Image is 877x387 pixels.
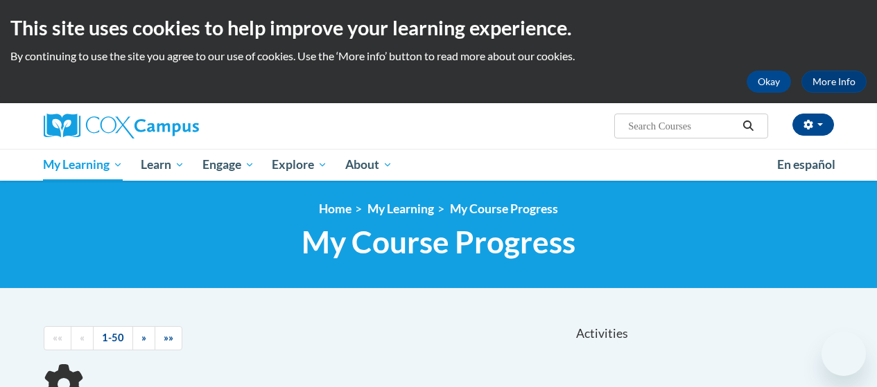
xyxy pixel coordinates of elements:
button: Okay [747,71,791,93]
img: Cox Campus [44,114,199,138]
span: «« [53,332,62,343]
span: En español [777,157,835,172]
h2: This site uses cookies to help improve your learning experience. [10,14,867,42]
a: My Course Progress [450,201,558,216]
span: » [141,332,146,343]
a: More Info [801,71,867,93]
a: My Learning [367,201,434,216]
span: About [345,156,392,173]
a: My Learning [35,149,132,181]
span: My Course Progress [302,224,575,260]
a: En español [768,150,844,179]
a: Previous [71,326,94,350]
button: Search [738,118,758,134]
a: Explore [263,149,336,181]
span: Explore [272,156,327,173]
input: Search Courses [627,118,738,134]
span: My Learning [43,156,123,173]
a: About [336,149,401,181]
iframe: Button to launch messaging window [822,332,866,376]
span: »» [164,332,173,343]
a: End [155,326,182,350]
span: Activities [576,326,628,341]
a: Home [319,201,351,216]
span: « [80,332,85,343]
button: Account Settings [792,114,834,136]
a: Begining [44,326,71,350]
a: Engage [193,149,263,181]
p: By continuing to use the site you agree to our use of cookies. Use the ‘More info’ button to read... [10,48,867,64]
span: Learn [141,156,184,173]
span: Engage [202,156,254,173]
a: Next [132,326,155,350]
a: Learn [132,149,193,181]
div: Main menu [33,149,844,181]
a: Cox Campus [44,114,293,138]
a: 1-50 [93,326,133,350]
